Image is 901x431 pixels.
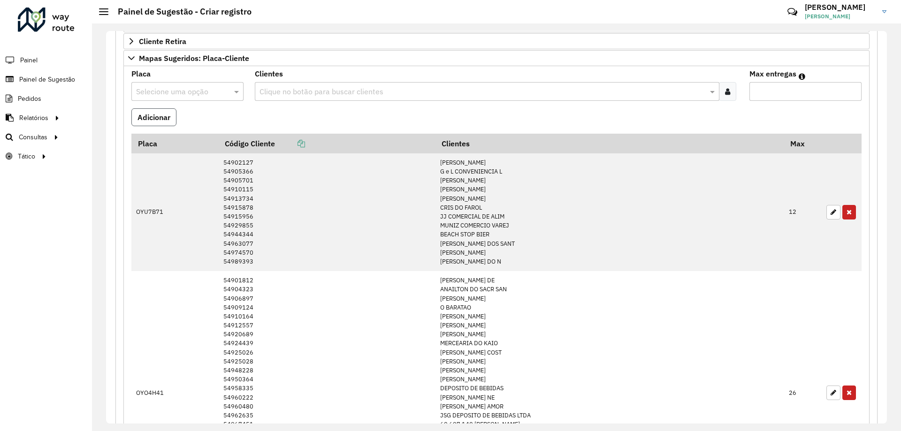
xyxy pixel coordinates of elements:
td: [PERSON_NAME] G e L CONVENIENCIA L [PERSON_NAME] [PERSON_NAME] [PERSON_NAME] CRIS DO FAROL JJ COM... [435,153,784,271]
h2: Painel de Sugestão - Criar registro [108,7,252,17]
td: 12 [784,153,822,271]
td: OYU7B71 [131,153,218,271]
th: Clientes [435,134,784,153]
a: Contato Rápido [782,2,802,22]
span: Painel de Sugestão [19,75,75,84]
span: Pedidos [18,94,41,104]
span: Tático [18,151,35,161]
span: [PERSON_NAME] [805,12,875,21]
a: Cliente Retira [123,33,870,49]
label: Max entregas [749,68,796,79]
span: Cliente Retira [139,38,186,45]
th: Max [784,134,822,153]
h3: [PERSON_NAME] [805,3,875,12]
span: Consultas [19,132,47,142]
span: Relatórios [19,113,48,123]
span: Painel [20,55,38,65]
label: Clientes [255,68,283,79]
em: Máximo de clientes que serão colocados na mesma rota com os clientes informados [799,73,805,80]
td: 54902127 54905366 54905701 54910115 54913734 54915878 54915956 54929855 54944344 54963077 5497457... [218,153,435,271]
th: Placa [131,134,218,153]
button: Adicionar [131,108,176,126]
a: Mapas Sugeridos: Placa-Cliente [123,50,870,66]
label: Placa [131,68,151,79]
th: Código Cliente [218,134,435,153]
span: Mapas Sugeridos: Placa-Cliente [139,54,249,62]
a: Copiar [275,139,305,148]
